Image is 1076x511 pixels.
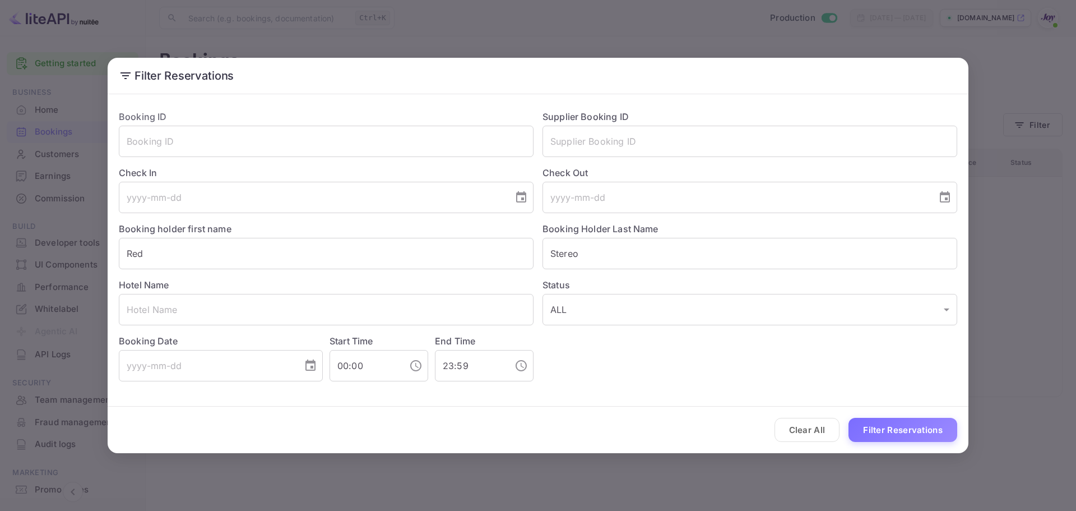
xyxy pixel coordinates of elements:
[119,182,505,213] input: yyyy-mm-dd
[119,294,534,325] input: Hotel Name
[119,350,295,381] input: yyyy-mm-dd
[934,186,956,209] button: Choose date
[330,350,400,381] input: hh:mm
[299,355,322,377] button: Choose date
[848,418,957,442] button: Filter Reservations
[119,223,231,234] label: Booking holder first name
[542,238,957,269] input: Holder Last Name
[510,186,532,209] button: Choose date
[119,111,167,122] label: Booking ID
[542,166,957,179] label: Check Out
[510,355,532,377] button: Choose time, selected time is 11:59 PM
[330,335,373,347] label: Start Time
[119,279,169,291] label: Hotel Name
[405,355,427,377] button: Choose time, selected time is 12:00 AM
[108,58,968,94] h2: Filter Reservations
[542,223,658,234] label: Booking Holder Last Name
[435,350,505,381] input: hh:mm
[542,182,929,213] input: yyyy-mm-dd
[542,278,957,292] label: Status
[435,335,475,347] label: End Time
[774,418,840,442] button: Clear All
[542,111,629,122] label: Supplier Booking ID
[119,166,534,179] label: Check In
[119,334,323,348] label: Booking Date
[119,238,534,269] input: Holder First Name
[542,126,957,157] input: Supplier Booking ID
[119,126,534,157] input: Booking ID
[542,294,957,325] div: ALL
